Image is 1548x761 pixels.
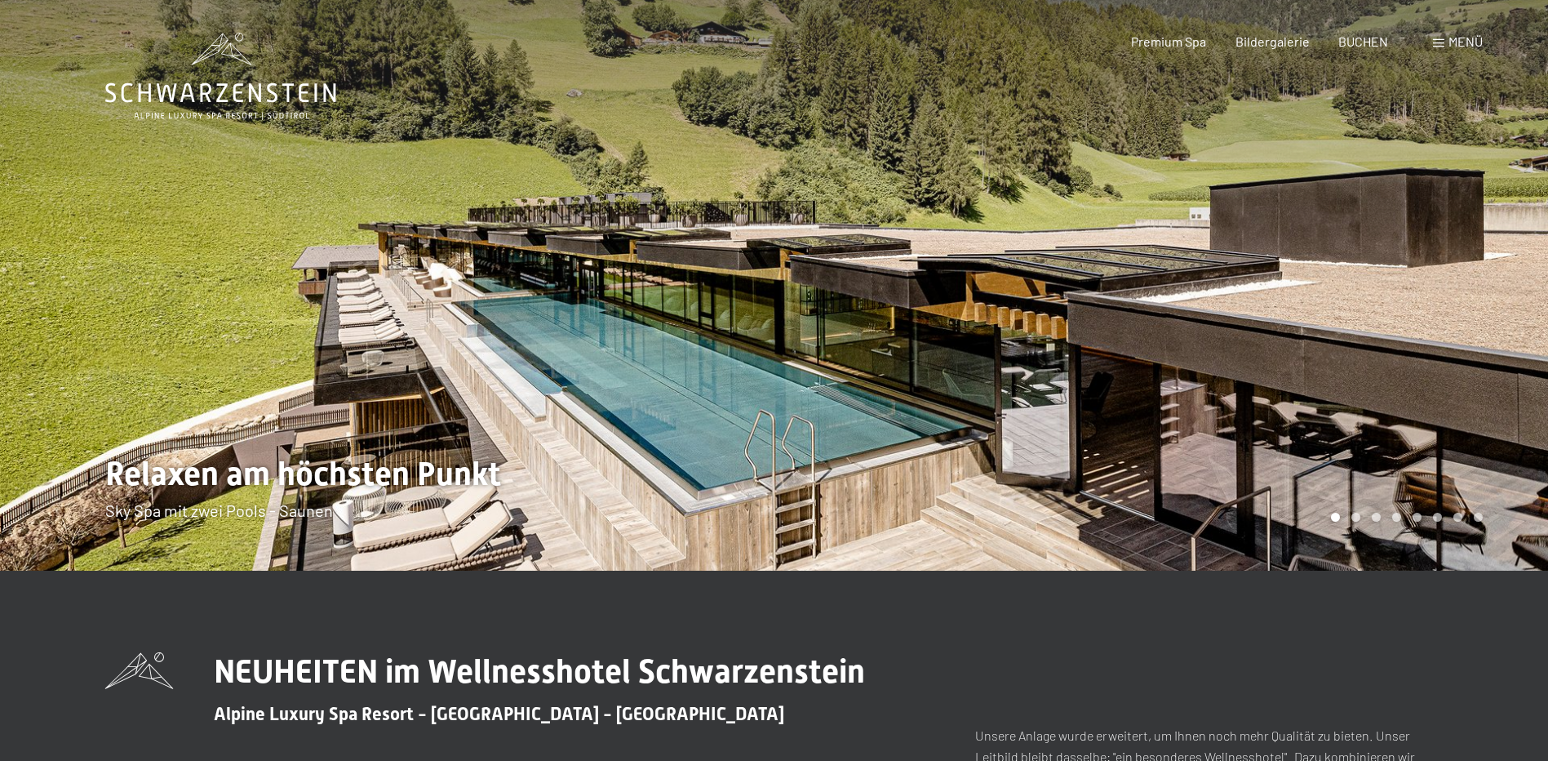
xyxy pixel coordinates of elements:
[1372,513,1381,522] div: Carousel Page 3
[1131,33,1206,49] a: Premium Spa
[1338,33,1388,49] a: BUCHEN
[214,652,865,691] span: NEUHEITEN im Wellnesshotel Schwarzenstein
[1325,513,1483,522] div: Carousel Pagination
[1235,33,1310,49] a: Bildergalerie
[1331,513,1340,522] div: Carousel Page 1 (Current Slide)
[1448,33,1483,49] span: Menü
[1392,513,1401,522] div: Carousel Page 4
[1474,513,1483,522] div: Carousel Page 8
[1413,513,1422,522] div: Carousel Page 5
[1351,513,1360,522] div: Carousel Page 2
[1433,513,1442,522] div: Carousel Page 6
[214,704,784,724] span: Alpine Luxury Spa Resort - [GEOGRAPHIC_DATA] - [GEOGRAPHIC_DATA]
[1453,513,1462,522] div: Carousel Page 7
